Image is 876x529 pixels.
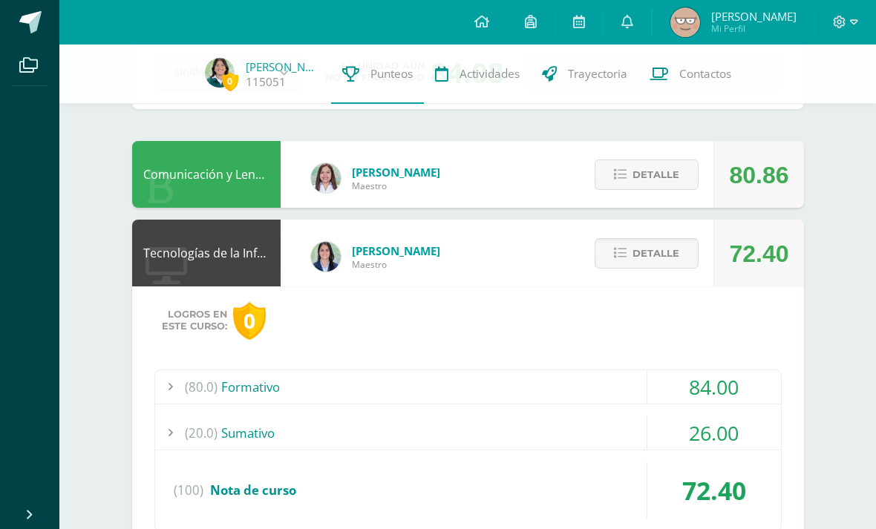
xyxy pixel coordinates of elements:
span: Maestro [352,180,440,192]
span: (80.0) [185,370,218,404]
a: Punteos [331,45,424,104]
span: Trayectoria [568,66,627,82]
span: Actividades [460,66,520,82]
span: Detalle [633,240,679,267]
div: 80.86 [729,142,788,208]
div: 84.00 [647,370,781,404]
span: (100) [174,462,203,519]
div: Tecnologías de la Información y la Comunicación 4 [132,220,281,286]
span: [PERSON_NAME] [352,243,440,258]
span: Logros en este curso: [162,309,227,332]
div: 72.40 [647,462,781,519]
span: Maestro [352,258,440,271]
img: 66e65aae75ac9ec1477066b33491d903.png [670,7,700,37]
img: 7489ccb779e23ff9f2c3e89c21f82ed0.png [311,242,341,272]
span: Detalle [633,161,679,188]
span: Punteos [370,66,413,82]
span: Nota de curso [210,482,296,499]
button: Detalle [595,160,699,190]
div: Formativo [155,370,781,404]
span: Contactos [679,66,731,82]
div: Sumativo [155,416,781,450]
div: 72.40 [729,220,788,287]
a: [PERSON_NAME] [246,59,320,74]
img: d477a1c2d131b93d112cd31d26bdb099.png [205,58,235,88]
div: 0 [233,302,266,340]
span: Mi Perfil [711,22,797,35]
button: Detalle [595,238,699,269]
div: 26.00 [647,416,781,450]
span: (20.0) [185,416,218,450]
a: Actividades [424,45,531,104]
div: Comunicación y Lenguaje L3 Inglés 4 [132,141,281,208]
span: [PERSON_NAME] [711,9,797,24]
span: 0 [222,72,238,91]
span: [PERSON_NAME] [352,165,440,180]
img: acecb51a315cac2de2e3deefdb732c9f.png [311,163,341,193]
a: 115051 [246,74,286,90]
a: Trayectoria [531,45,638,104]
a: Contactos [638,45,742,104]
